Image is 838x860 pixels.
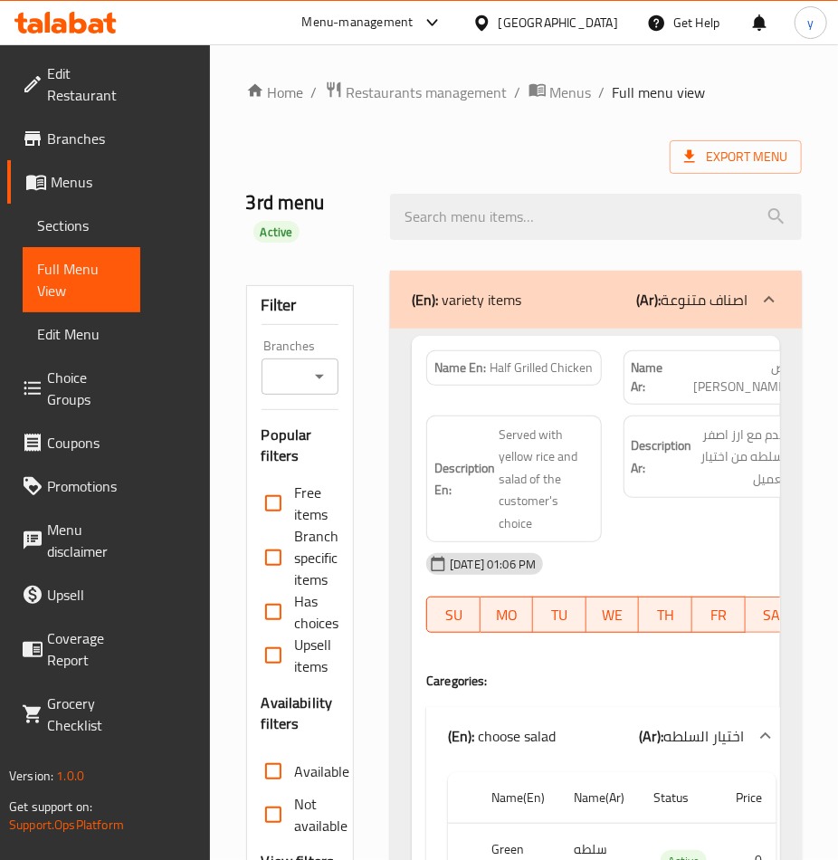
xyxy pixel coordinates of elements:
span: TH [646,602,685,628]
button: Open [307,364,332,389]
b: (En): [448,722,474,750]
strong: Description Ar: [632,435,692,479]
a: Full Menu View [23,247,140,312]
span: Promotions [47,475,126,497]
button: WE [586,597,640,633]
button: SU [426,597,480,633]
h3: Popular filters [262,425,339,467]
span: Menu disclaimer [47,519,126,562]
a: Home [246,81,304,103]
span: Active [253,224,300,241]
span: Restaurants management [347,81,508,103]
li: / [515,81,521,103]
span: [DATE] 01:06 PM [443,556,543,573]
span: Has choices [295,590,339,634]
div: (En): choose salad(Ar):اختيار السلطه [426,707,798,765]
th: Price [721,772,776,824]
a: Menus [529,81,592,104]
span: SA [753,602,792,628]
button: SA [746,597,799,633]
span: Sections [37,215,126,236]
span: Upsell items [295,634,332,677]
div: Menu-management [302,12,414,33]
span: SU [434,602,472,628]
b: (Ar): [639,722,663,750]
a: Branches [7,117,140,160]
div: [GEOGRAPHIC_DATA] [499,13,618,33]
a: Menus [7,160,140,204]
h4: Caregories: [426,672,798,690]
span: Coupons [47,432,126,454]
div: Active [253,221,300,243]
h3: Availability filters [262,693,339,735]
span: Export Menu [684,146,787,168]
a: Upsell [7,573,140,616]
a: Menu disclaimer [7,508,140,573]
a: Sections [23,204,140,247]
b: (En): [412,286,438,313]
span: Version: [9,764,53,788]
a: Grocery Checklist [7,682,140,747]
th: Name(Ar) [559,772,639,824]
button: MO [481,597,534,633]
span: Available [295,760,350,782]
th: Status [639,772,721,824]
a: Edit Menu [23,312,140,356]
div: Filter [262,286,339,325]
p: اصناف متنوعة [636,289,748,311]
p: choose salad [448,725,556,747]
b: (Ar): [636,286,661,313]
span: WE [594,602,633,628]
a: Edit Restaurant [7,52,140,117]
span: Grocery Checklist [47,693,126,736]
span: نص [PERSON_NAME] [678,358,790,397]
span: Branch specific items [295,525,339,590]
a: Coupons [7,421,140,464]
span: Edit Restaurant [47,62,126,106]
span: Export Menu [670,140,802,174]
button: TU [533,597,586,633]
span: Upsell [47,584,126,606]
button: TH [639,597,692,633]
span: Choice Groups [47,367,126,410]
a: Support.OpsPlatform [9,813,124,836]
strong: Description En: [434,457,495,502]
span: Menus [51,171,126,193]
span: Half Grilled Chicken [490,358,594,377]
span: Menus [550,81,592,103]
a: Restaurants management [325,81,508,104]
li: / [599,81,605,103]
span: Edit Menu [37,323,126,345]
span: Branches [47,128,126,149]
span: Full Menu View [37,258,126,301]
nav: breadcrumb [246,81,803,104]
strong: Name Ar: [632,358,678,397]
span: Served with yellow rice and salad of the customer's choice [499,424,594,535]
strong: Name En: [434,358,486,377]
a: Coverage Report [7,616,140,682]
span: MO [488,602,527,628]
span: y [807,13,814,33]
span: Get support on: [9,795,92,818]
div: (En): variety items(Ar):اصناف متنوعة [390,271,802,329]
span: Free items [295,482,329,525]
input: search [390,194,802,240]
li: / [311,81,318,103]
h2: 3rd menu [246,189,369,244]
span: يقدم مع ارز اصفر وسلطه من اختيار العميل [696,424,791,491]
span: Full menu view [613,81,706,103]
button: FR [692,597,746,633]
span: اختيار السلطه [663,722,744,750]
span: Not available [295,793,348,836]
span: FR [700,602,738,628]
p: variety items [412,289,521,311]
a: Promotions [7,464,140,508]
span: TU [540,602,579,628]
span: 1.0.0 [56,764,84,788]
span: Coverage Report [47,627,126,671]
th: Name(En) [477,772,559,824]
a: Choice Groups [7,356,140,421]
